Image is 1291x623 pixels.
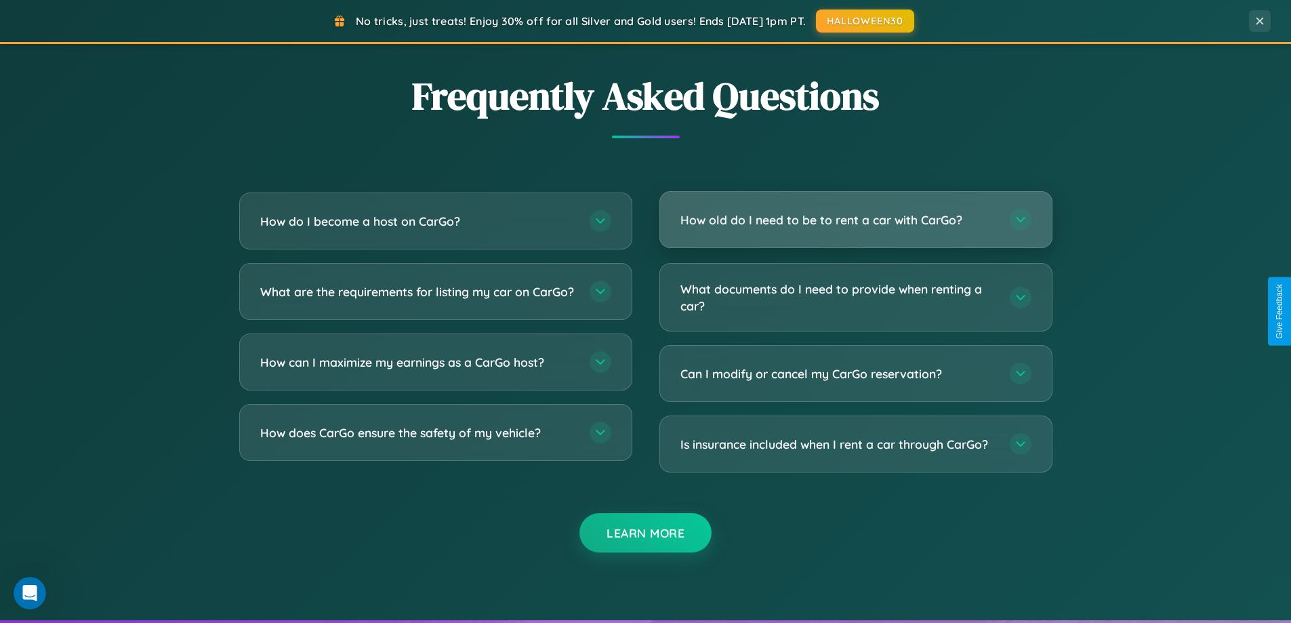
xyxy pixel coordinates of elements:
[260,213,576,230] h3: How do I become a host on CarGo?
[356,14,806,28] span: No tricks, just treats! Enjoy 30% off for all Silver and Gold users! Ends [DATE] 1pm PT.
[680,281,996,314] h3: What documents do I need to provide when renting a car?
[579,513,712,552] button: Learn More
[816,9,914,33] button: HALLOWEEN30
[260,354,576,371] h3: How can I maximize my earnings as a CarGo host?
[680,212,996,228] h3: How old do I need to be to rent a car with CarGo?
[680,365,996,382] h3: Can I modify or cancel my CarGo reservation?
[680,436,996,453] h3: Is insurance included when I rent a car through CarGo?
[239,70,1052,122] h2: Frequently Asked Questions
[14,577,46,609] iframe: Intercom live chat
[1275,284,1284,339] div: Give Feedback
[260,283,576,300] h3: What are the requirements for listing my car on CarGo?
[260,424,576,441] h3: How does CarGo ensure the safety of my vehicle?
